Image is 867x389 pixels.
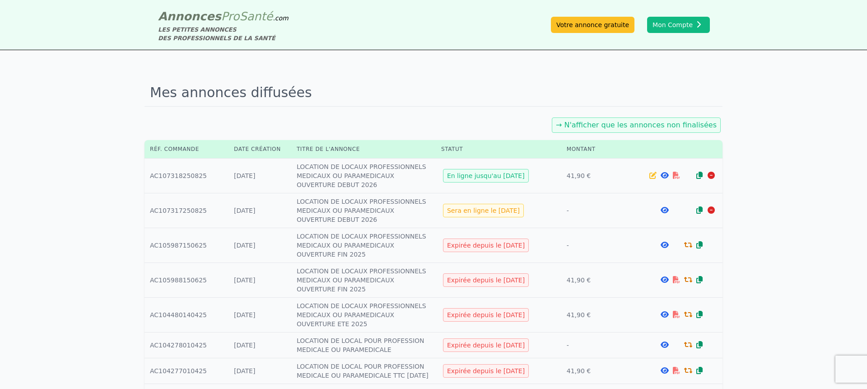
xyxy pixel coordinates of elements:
[443,273,529,287] div: Expirée depuis le [DATE]
[443,308,529,322] div: Expirée depuis le [DATE]
[228,228,291,263] td: [DATE]
[696,311,703,318] i: Dupliquer l'annonce
[144,358,228,384] td: AC104277010425
[144,228,228,263] td: AC105987150625
[661,172,669,179] i: Voir l'annonce
[684,276,692,283] i: Renouveler la commande
[661,367,669,374] i: Voir l'annonce
[443,239,529,252] div: Expirée depuis le [DATE]
[696,276,703,283] i: Dupliquer l'annonce
[144,263,228,298] td: AC105988150625
[696,206,703,214] i: Dupliquer l'annonce
[228,358,291,384] td: [DATE]
[291,193,436,228] td: LOCATION DE LOCAUX PROFESSIONNELS MEDICAUX OU PARAMEDICAUX OUVERTURE DEBUT 2026
[228,298,291,333] td: [DATE]
[228,193,291,228] td: [DATE]
[556,121,717,129] a: → N'afficher que les annonces non finalisées
[273,14,288,22] span: .com
[443,338,529,352] div: Expirée depuis le [DATE]
[443,364,529,378] div: Expirée depuis le [DATE]
[291,228,436,263] td: LOCATION DE LOCAUX PROFESSIONNELS MEDICAUX OU PARAMEDICAUX OUVERTURE FIN 2025
[144,140,228,159] th: Réf. commande
[661,341,669,348] i: Voir l'annonce
[647,17,710,33] button: Mon Compte
[228,140,291,159] th: Date création
[291,358,436,384] td: LOCATION DE LOCAL POUR PROFESSION MEDICALE OU PARAMEDICALE TTC [DATE]
[158,25,289,42] div: LES PETITES ANNONCES DES PROFESSIONNELS DE LA SANTÉ
[228,263,291,298] td: [DATE]
[684,367,692,374] i: Renouveler la commande
[158,9,289,23] a: AnnoncesProSanté.com
[291,263,436,298] td: LOCATION DE LOCAUX PROFESSIONNELS MEDICAUX OU PARAMEDICAUX OUVERTURE FIN 2025
[661,206,669,214] i: Voir l'annonce
[144,159,228,193] td: AC107318250825
[561,193,642,228] td: -
[708,172,715,179] i: Arrêter la diffusion de l'annonce
[561,263,642,298] td: 41,90 €
[291,159,436,193] td: LOCATION DE LOCAUX PROFESSIONNELS MEDICAUX OU PARAMEDICAUX OUVERTURE DEBUT 2026
[696,172,703,179] i: Dupliquer l'annonce
[144,79,722,107] h1: Mes annonces diffusées
[291,333,436,358] td: LOCATION DE LOCAL POUR PROFESSION MEDICALE OU PARAMEDICALE
[673,276,680,283] i: Télécharger la facture
[561,358,642,384] td: 41,90 €
[443,169,529,183] div: En ligne jusqu'au [DATE]
[696,341,703,348] i: Dupliquer l'annonce
[696,367,703,374] i: Dupliquer l'annonce
[684,311,692,318] i: Renouveler la commande
[673,367,680,374] i: Télécharger la facture
[649,172,657,179] i: Editer l'annonce
[696,241,703,248] i: Dupliquer l'annonce
[551,17,634,33] a: Votre annonce gratuite
[661,276,669,283] i: Voir l'annonce
[561,228,642,263] td: -
[144,333,228,358] td: AC104278010425
[673,311,680,318] i: Télécharger la facture
[661,311,669,318] i: Voir l'annonce
[291,140,436,159] th: Titre de l'annonce
[673,172,680,179] i: Télécharger la facture
[221,9,240,23] span: Pro
[239,9,273,23] span: Santé
[561,159,642,193] td: 41,90 €
[684,341,692,348] i: Renouveler la commande
[561,140,642,159] th: Montant
[228,333,291,358] td: [DATE]
[684,241,692,248] i: Renouveler la commande
[144,193,228,228] td: AC107317250825
[443,204,524,217] div: Sera en ligne le [DATE]
[661,241,669,248] i: Voir l'annonce
[708,206,715,214] i: Arrêter la diffusion de l'annonce
[291,298,436,333] td: LOCATION DE LOCAUX PROFESSIONNELS MEDICAUX OU PARAMEDICAUX OUVERTURE ETE 2025
[144,298,228,333] td: AC104480140425
[436,140,561,159] th: Statut
[158,9,221,23] span: Annonces
[228,159,291,193] td: [DATE]
[561,333,642,358] td: -
[561,298,642,333] td: 41,90 €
